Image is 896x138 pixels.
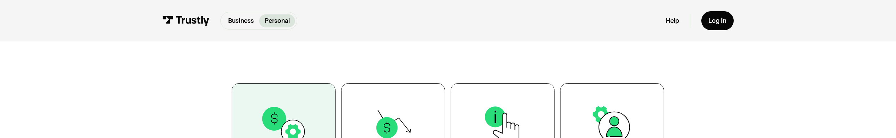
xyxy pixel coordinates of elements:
a: Personal [259,14,295,27]
img: Trustly Logo [162,16,209,26]
a: Help [666,17,679,25]
p: Business [228,16,254,26]
div: Log in [708,17,726,25]
a: Log in [701,11,734,30]
a: Business [223,14,259,27]
p: Personal [265,16,290,26]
